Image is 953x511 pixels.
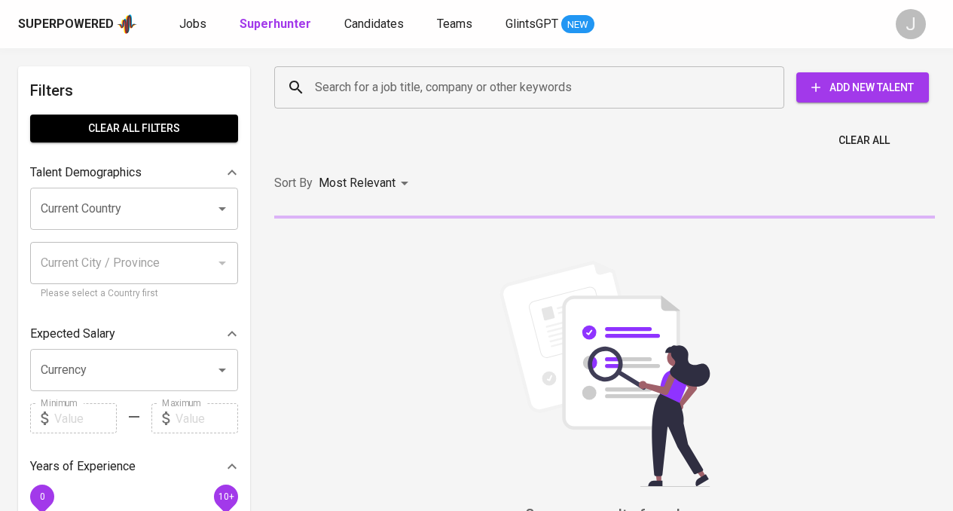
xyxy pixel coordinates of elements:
a: GlintsGPT NEW [506,15,594,34]
img: app logo [117,13,137,35]
span: GlintsGPT [506,17,558,31]
a: Superhunter [240,15,314,34]
button: Clear All filters [30,115,238,142]
p: Sort By [274,174,313,192]
div: Superpowered [18,16,114,33]
p: Most Relevant [319,174,396,192]
p: Talent Demographics [30,164,142,182]
input: Value [176,403,238,433]
button: Clear All [832,127,896,155]
span: Add New Talent [808,78,917,97]
a: Candidates [344,15,407,34]
span: Clear All filters [42,119,226,138]
span: NEW [561,17,594,32]
input: Value [54,403,117,433]
span: Clear All [838,131,890,150]
h6: Filters [30,78,238,103]
div: Years of Experience [30,451,238,482]
button: Add New Talent [796,72,929,103]
span: Teams [437,17,472,31]
div: Expected Salary [30,319,238,349]
b: Superhunter [240,17,311,31]
span: Candidates [344,17,404,31]
a: Jobs [179,15,209,34]
div: Most Relevant [319,170,414,197]
a: Superpoweredapp logo [18,13,137,35]
a: Teams [437,15,475,34]
img: file_searching.svg [492,261,718,487]
span: 0 [39,491,44,502]
p: Expected Salary [30,325,115,343]
div: Talent Demographics [30,158,238,188]
div: J [896,9,926,39]
span: 10+ [218,491,234,502]
p: Please select a Country first [41,286,228,301]
span: Jobs [179,17,206,31]
button: Open [212,198,233,219]
p: Years of Experience [30,457,136,476]
button: Open [212,360,233,381]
